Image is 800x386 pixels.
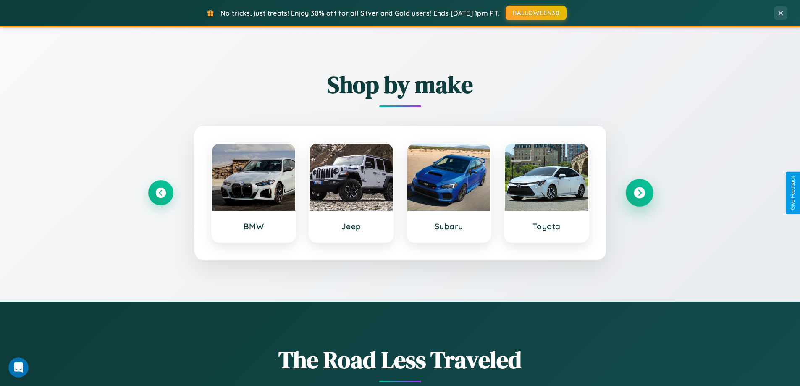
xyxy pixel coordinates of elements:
button: HALLOWEEN30 [506,6,567,20]
h3: BMW [220,221,287,231]
h3: Jeep [318,221,385,231]
h2: Shop by make [148,68,652,101]
div: Give Feedback [790,176,796,210]
h3: Subaru [416,221,483,231]
h1: The Road Less Traveled [148,344,652,376]
span: No tricks, just treats! Enjoy 30% off for all Silver and Gold users! Ends [DATE] 1pm PT. [220,9,499,17]
iframe: Intercom live chat [8,357,29,378]
h3: Toyota [513,221,580,231]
